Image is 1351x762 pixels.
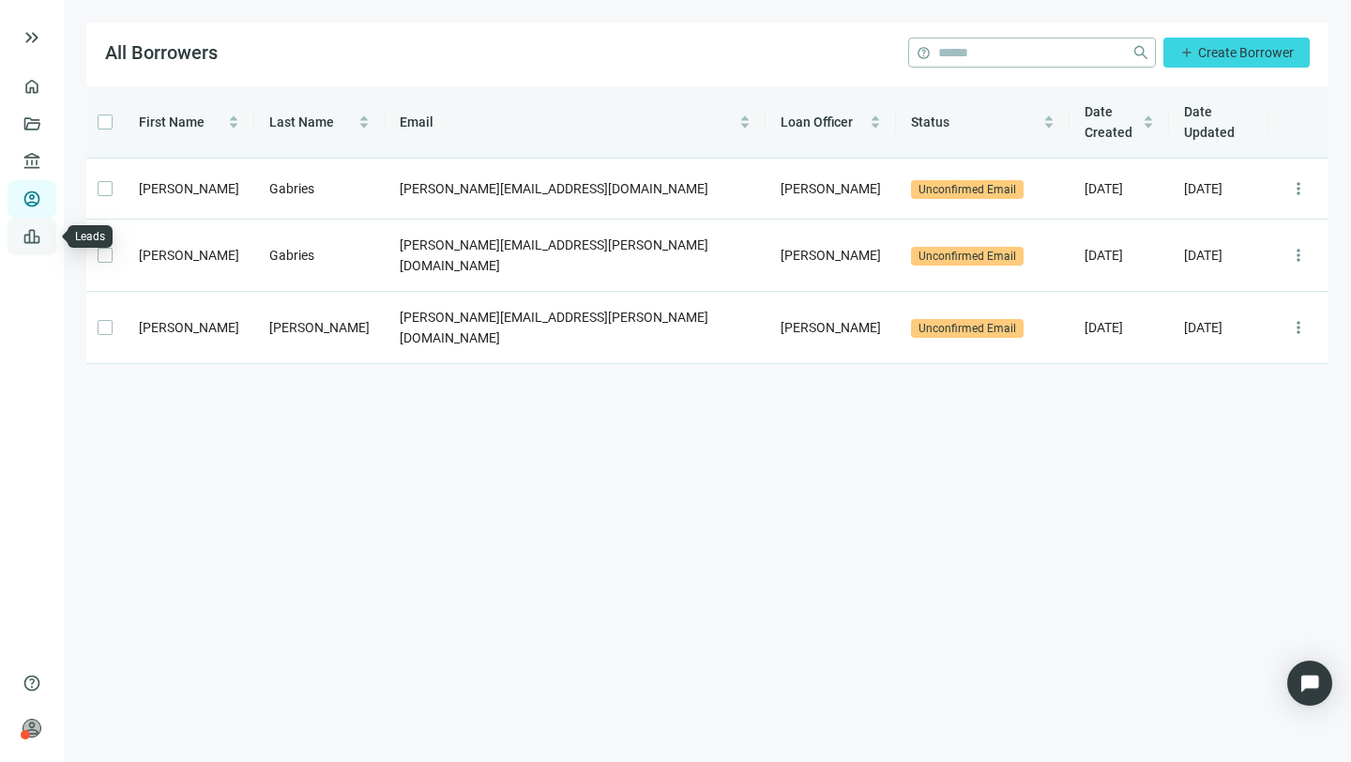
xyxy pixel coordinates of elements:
[139,181,239,196] span: [PERSON_NAME]
[1085,248,1123,263] span: [DATE]
[139,114,205,130] span: First Name
[911,114,949,130] span: Status
[269,248,314,263] span: Gabries
[1283,174,1313,204] button: more_vert
[781,248,881,263] span: [PERSON_NAME]
[1283,240,1313,270] button: more_vert
[911,180,1024,199] span: Unconfirmed Email
[23,152,36,171] span: account_balance
[781,181,881,196] span: [PERSON_NAME]
[400,181,708,196] span: [PERSON_NAME][EMAIL_ADDRESS][DOMAIN_NAME]
[23,719,41,738] span: person
[1289,246,1308,265] span: more_vert
[911,247,1024,266] span: Unconfirmed Email
[911,319,1024,338] span: Unconfirmed Email
[781,320,881,335] span: [PERSON_NAME]
[400,237,708,273] span: [PERSON_NAME][EMAIL_ADDRESS][PERSON_NAME][DOMAIN_NAME]
[1085,320,1123,335] span: [DATE]
[1085,104,1132,140] span: Date Created
[1184,320,1222,335] span: [DATE]
[139,320,239,335] span: [PERSON_NAME]
[1184,181,1222,196] span: [DATE]
[400,114,433,130] span: Email
[1184,104,1235,140] span: Date Updated
[1283,312,1313,343] button: more_vert
[105,41,218,64] span: All Borrowers
[21,26,43,49] button: keyboard_double_arrow_right
[269,181,314,196] span: Gabries
[400,310,708,345] span: [PERSON_NAME][EMAIL_ADDRESS][PERSON_NAME][DOMAIN_NAME]
[1198,45,1294,60] span: Create Borrower
[1085,181,1123,196] span: [DATE]
[269,320,370,335] span: [PERSON_NAME]
[1179,45,1194,60] span: add
[1184,248,1222,263] span: [DATE]
[781,114,853,130] span: Loan Officer
[917,46,931,60] span: help
[1163,38,1310,68] button: addCreate Borrower
[1289,179,1308,198] span: more_vert
[139,248,239,263] span: [PERSON_NAME]
[269,114,334,130] span: Last Name
[1289,318,1308,337] span: more_vert
[23,674,41,693] span: help
[1287,661,1332,706] div: Open Intercom Messenger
